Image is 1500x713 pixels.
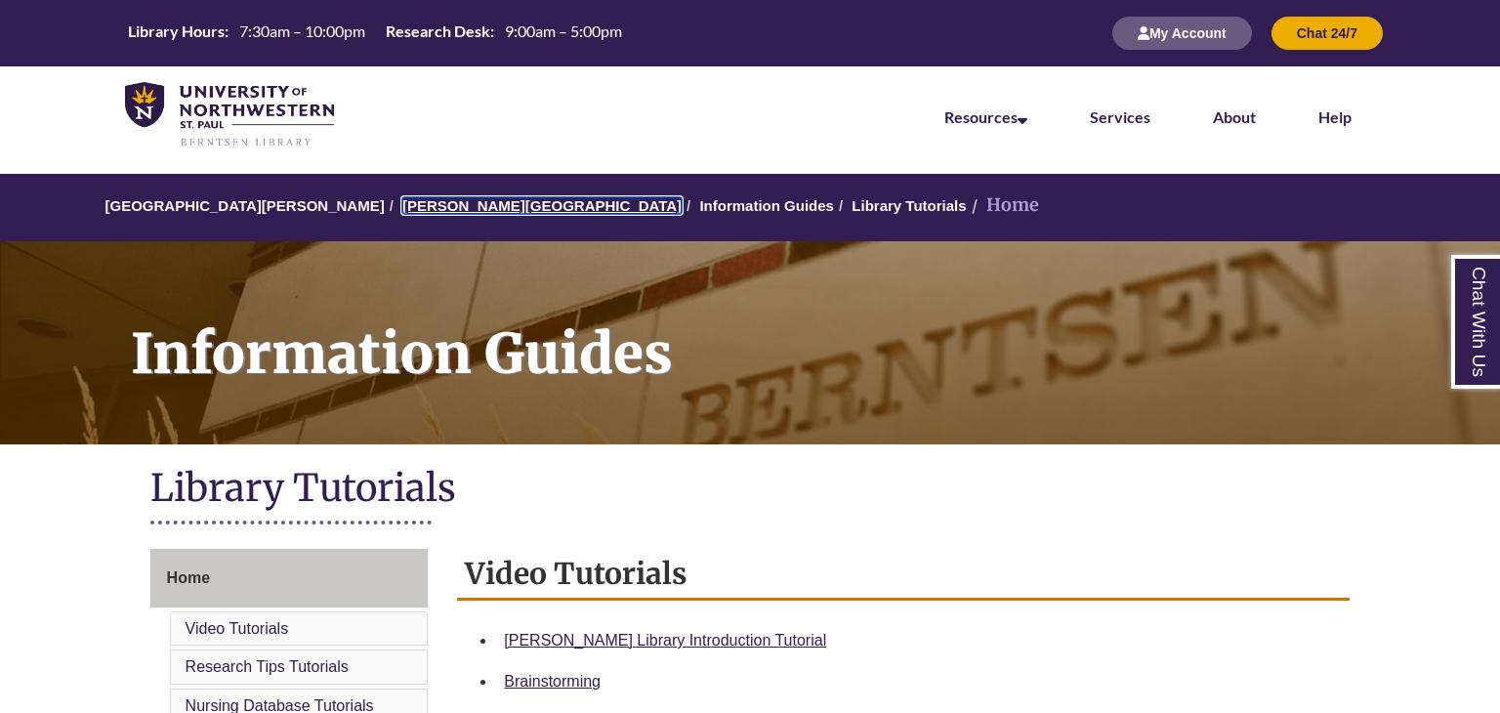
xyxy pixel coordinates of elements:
span: Home [167,569,210,586]
a: [PERSON_NAME][GEOGRAPHIC_DATA] [402,197,682,214]
a: Resources [944,107,1027,126]
a: [PERSON_NAME] Library Introduction Tutorial [504,632,826,649]
li: Home [967,191,1039,220]
a: Video Tutorials [186,620,289,637]
a: Research Tips Tutorials [186,658,349,675]
a: [GEOGRAPHIC_DATA][PERSON_NAME] [105,197,385,214]
img: UNWSP Library Logo [125,82,334,148]
a: Brainstorming [504,673,601,690]
h2: Video Tutorials [457,549,1350,601]
a: Information Guides [699,197,834,214]
a: My Account [1112,24,1252,41]
a: Chat 24/7 [1271,24,1383,41]
h1: Library Tutorials [150,464,1351,516]
a: Home [150,549,429,608]
button: Chat 24/7 [1271,17,1383,50]
a: Help [1318,107,1352,126]
table: Hours Today [120,21,630,45]
a: Services [1090,107,1150,126]
th: Library Hours: [120,21,231,42]
span: 9:00am – 5:00pm [505,21,622,40]
h1: Information Guides [109,241,1500,419]
a: Library Tutorials [852,197,966,214]
th: Research Desk: [378,21,497,42]
span: 7:30am – 10:00pm [239,21,365,40]
button: My Account [1112,17,1252,50]
a: About [1213,107,1256,126]
a: Hours Today [120,21,630,47]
